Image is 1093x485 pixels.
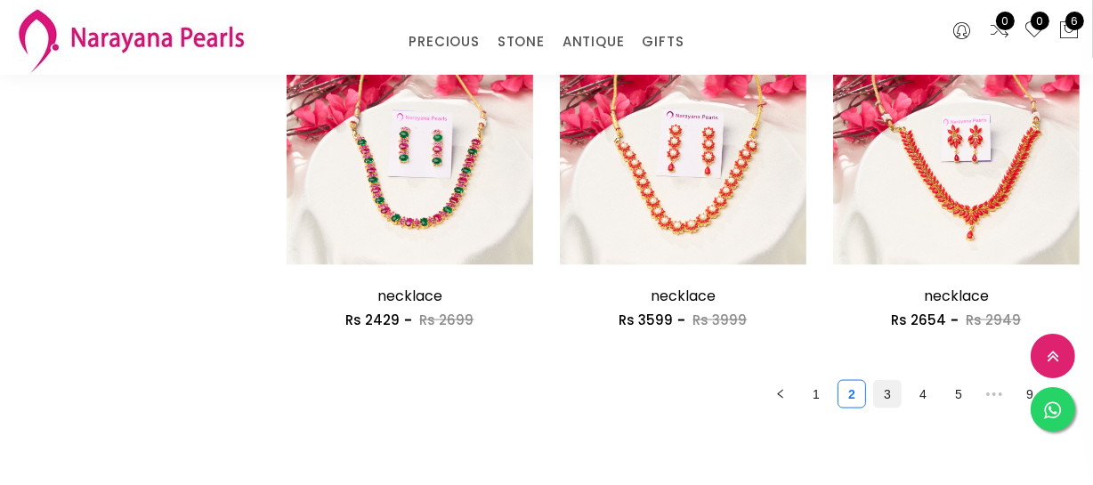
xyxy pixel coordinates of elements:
span: Rs 3999 [692,311,747,329]
button: left [766,380,795,408]
a: 4 [910,381,936,408]
span: Rs 2699 [419,311,474,329]
li: 1 [802,380,830,408]
a: 0 [989,20,1010,43]
a: 0 [1024,20,1045,43]
a: necklace [924,286,989,306]
a: 2 [838,381,865,408]
a: GIFTS [642,28,684,55]
li: 2 [838,380,866,408]
span: Rs 2429 [345,311,400,329]
span: 6 [1065,12,1084,30]
span: right [1060,389,1071,400]
span: left [775,389,786,400]
a: necklace [377,286,442,306]
span: 0 [996,12,1015,30]
button: right [1051,380,1080,408]
a: ANTIQUE [563,28,625,55]
button: 6 [1058,20,1080,43]
a: PRECIOUS [409,28,479,55]
a: 9 [1016,381,1043,408]
li: 9 [1016,380,1044,408]
a: 1 [803,381,830,408]
span: Rs 2949 [966,311,1021,329]
span: Rs 3599 [619,311,673,329]
li: 5 [944,380,973,408]
a: STONE [498,28,545,55]
li: Previous Page [766,380,795,408]
span: ••• [980,380,1008,408]
li: Next Page [1051,380,1080,408]
span: Rs 2654 [891,311,946,329]
span: 0 [1031,12,1049,30]
a: 3 [874,381,901,408]
li: 3 [873,380,902,408]
li: Next 5 Pages [980,380,1008,408]
a: 5 [945,381,972,408]
li: 4 [909,380,937,408]
a: necklace [651,286,716,306]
